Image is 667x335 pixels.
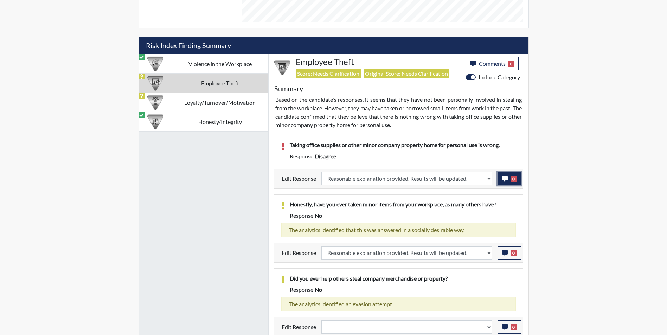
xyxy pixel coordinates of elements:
[282,320,316,334] label: Edit Response
[479,60,506,67] span: Comments
[147,56,163,72] img: CATEGORY%20ICON-26.eccbb84f.png
[315,153,336,159] span: disagree
[147,75,163,91] img: CATEGORY%20ICON-07.58b65e52.png
[511,250,517,256] span: 0
[284,152,521,160] div: Response:
[282,172,316,185] label: Edit Response
[296,57,461,67] h4: Employee Theft
[290,141,516,149] p: Taking office supplies or other minor company property home for personal use is wrong.
[281,223,516,237] div: The analytics identified that this was answered in a socially desirable way.
[466,57,519,70] button: Comments0
[275,96,522,129] p: Based on the candidate's responses, it seems that they have not been personally involved in steal...
[316,172,498,185] div: Update the test taker's response, the change might impact the score
[290,274,516,283] p: Did you ever help others steal company merchandise or property?
[172,54,268,73] td: Violence in the Workplace
[498,246,521,260] button: 0
[316,246,498,260] div: Update the test taker's response, the change might impact the score
[274,84,305,93] h5: Summary:
[274,60,290,76] img: CATEGORY%20ICON-07.58b65e52.png
[498,172,521,185] button: 0
[147,94,163,111] img: CATEGORY%20ICON-17.40ef8247.png
[290,200,516,209] p: Honestly, have you ever taken minor items from your workplace, as many others have?
[508,61,514,67] span: 0
[172,93,268,112] td: Loyalty/Turnover/Motivation
[172,112,268,131] td: Honesty/Integrity
[511,176,517,182] span: 0
[479,73,520,81] label: Include Category
[498,320,521,334] button: 0
[281,297,516,311] div: The analytics identified an evasion attempt.
[284,211,521,220] div: Response:
[172,73,268,93] td: Employee Theft
[316,320,498,334] div: Update the test taker's response, the change might impact the score
[296,69,361,78] span: Score: Needs Clarification
[511,324,517,330] span: 0
[147,114,163,130] img: CATEGORY%20ICON-11.a5f294f4.png
[284,285,521,294] div: Response:
[282,246,316,260] label: Edit Response
[139,37,528,54] h5: Risk Index Finding Summary
[315,212,322,219] span: no
[315,286,322,293] span: no
[364,69,449,78] span: Original Score: Needs Clarification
